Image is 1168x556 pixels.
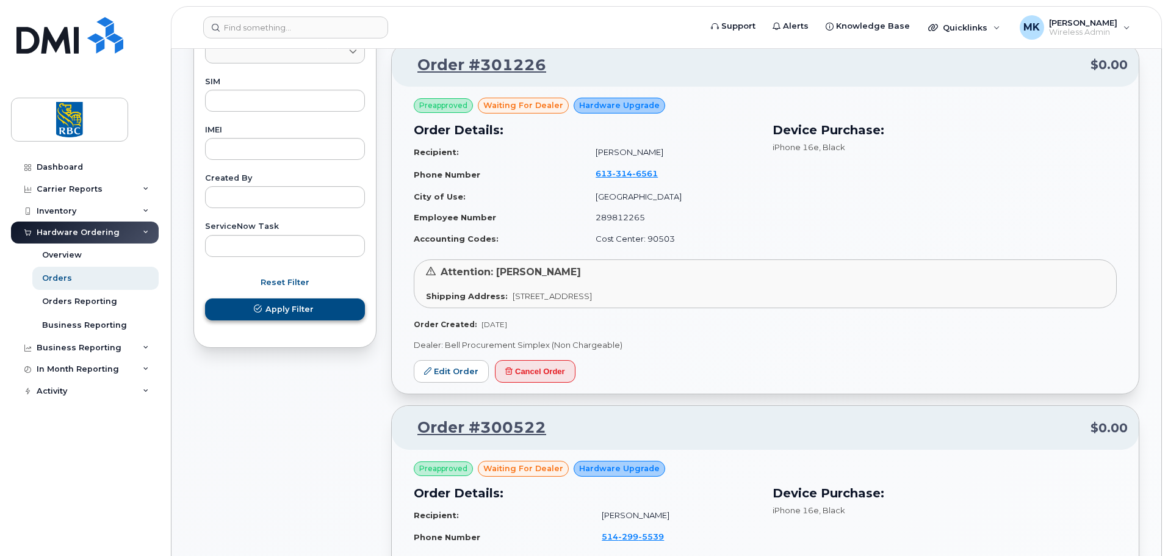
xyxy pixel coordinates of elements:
[414,192,466,201] strong: City of Use:
[1023,20,1040,35] span: MK
[773,484,1117,502] h3: Device Purchase:
[596,168,658,178] span: 613
[205,223,365,231] label: ServiceNow Task
[596,168,672,178] a: 6133146561
[943,23,987,32] span: Quicklinks
[483,99,563,111] span: waiting for dealer
[419,100,467,111] span: Preapproved
[441,266,581,278] span: Attention: [PERSON_NAME]
[585,228,758,250] td: Cost Center: 90503
[414,339,1117,351] p: Dealer: Bell Procurement Simplex (Non Chargeable)
[721,20,755,32] span: Support
[414,121,758,139] h3: Order Details:
[702,14,764,38] a: Support
[638,532,664,541] span: 5539
[205,78,365,86] label: SIM
[612,168,632,178] span: 314
[585,142,758,163] td: [PERSON_NAME]
[403,54,546,76] a: Order #301226
[579,463,660,474] span: Hardware Upgrade
[414,147,459,157] strong: Recipient:
[205,298,365,320] button: Apply Filter
[419,463,467,474] span: Preapproved
[1011,15,1139,40] div: Mark Koa
[481,320,507,329] span: [DATE]
[414,510,459,520] strong: Recipient:
[261,276,309,288] span: Reset Filter
[513,291,592,301] span: [STREET_ADDRESS]
[1049,27,1117,37] span: Wireless Admin
[414,234,499,244] strong: Accounting Codes:
[585,186,758,208] td: [GEOGRAPHIC_DATA]
[414,212,496,222] strong: Employee Number
[426,291,508,301] strong: Shipping Address:
[773,142,819,152] span: iPhone 16e
[632,168,658,178] span: 6561
[414,170,480,179] strong: Phone Number
[414,320,477,329] strong: Order Created:
[618,532,638,541] span: 299
[783,20,809,32] span: Alerts
[414,360,489,383] a: Edit Order
[817,14,918,38] a: Knowledge Base
[591,505,758,526] td: [PERSON_NAME]
[773,121,1117,139] h3: Device Purchase:
[414,484,758,502] h3: Order Details:
[836,20,910,32] span: Knowledge Base
[483,463,563,474] span: waiting for dealer
[1090,56,1128,74] span: $0.00
[585,207,758,228] td: 289812265
[764,14,817,38] a: Alerts
[205,126,365,134] label: IMEI
[1090,419,1128,437] span: $0.00
[920,15,1009,40] div: Quicklinks
[602,532,664,541] span: 514
[205,175,365,182] label: Created By
[414,532,480,542] strong: Phone Number
[265,303,314,315] span: Apply Filter
[495,360,575,383] button: Cancel Order
[773,505,819,515] span: iPhone 16e
[403,417,546,439] a: Order #300522
[205,272,365,294] button: Reset Filter
[819,505,845,515] span: , Black
[1049,18,1117,27] span: [PERSON_NAME]
[819,142,845,152] span: , Black
[602,532,679,541] a: 5142995539
[203,16,388,38] input: Find something...
[579,99,660,111] span: Hardware Upgrade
